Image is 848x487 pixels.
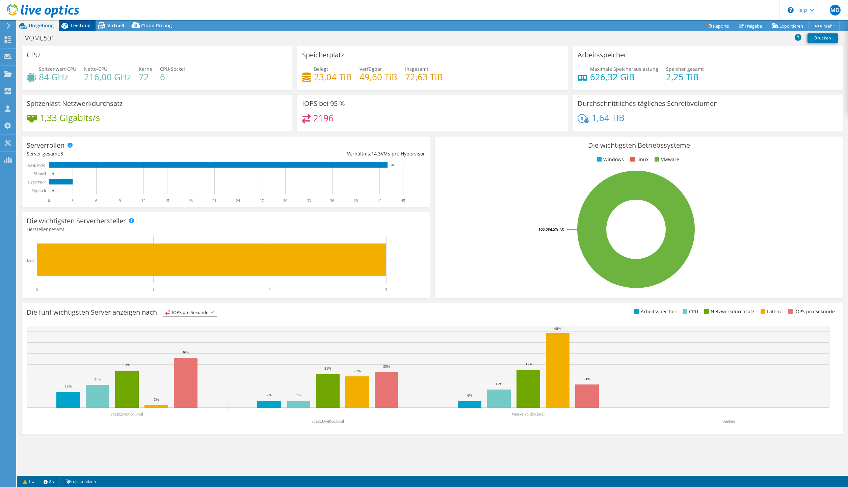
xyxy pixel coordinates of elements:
[385,287,387,292] text: 3
[703,308,754,315] li: Netzwerkdurchsatz
[354,198,358,203] text: 39
[723,419,735,424] text: Andere
[39,477,60,486] a: 2
[551,227,564,232] tspan: ESXi 7.0
[39,73,76,81] h4: 84 GHz
[391,164,395,167] text: 43
[65,226,68,232] span: 1
[226,150,425,157] div: Verhältnis: VMs pro Hypervisor
[165,198,169,203] text: 15
[139,73,152,81] h4: 72
[302,51,344,59] h3: Speicherplatz
[405,66,428,72] span: Insgesamt
[36,287,38,292] text: 0
[467,393,472,397] text: 6%
[267,393,272,397] text: 7%
[807,33,838,43] a: Drucken
[27,150,226,157] div: Server gesamt:
[314,73,352,81] h4: 23,04 TiB
[324,366,331,370] text: 31%
[628,156,648,163] li: Linux
[141,22,172,29] span: Cloud Pricing
[52,172,54,175] text: 0
[27,142,64,149] h3: Serverrollen
[65,384,72,388] text: 15%
[119,198,121,203] text: 9
[29,22,54,29] span: Umgebung
[788,7,794,13] svg: \n
[84,66,107,72] span: Netto-CPU
[39,114,100,121] h4: 1,33 Gigabits/s
[653,156,679,163] li: VMware
[84,73,131,81] h4: 216,00 GHz
[666,73,704,81] h4: 2,25 TiB
[283,198,287,203] text: 30
[260,198,264,203] text: 27
[360,66,382,72] span: Verfügbar
[584,377,590,381] text: 21%
[31,188,46,193] text: Physisch
[139,66,152,72] span: Kerne
[734,21,767,31] a: Freigabe
[27,100,123,107] h3: Spitzenlast Netzwerkdurchsatz
[154,397,159,401] text: 3%
[18,477,39,486] a: 1
[313,114,334,122] h4: 2196
[76,180,78,184] text: 3
[302,100,345,107] h3: IOPS bei 95 %
[830,5,841,16] span: MD
[182,350,189,354] text: 46%
[390,258,392,262] text: 3
[590,73,658,81] h4: 626,32 GiB
[786,308,835,315] li: IOPS pro Sekunde
[590,66,658,72] span: Maximale Speicherauslastung
[71,22,90,29] span: Leistung
[27,217,126,225] h3: Die wichtigsten Serverhersteller
[681,308,698,315] li: CPU
[538,227,551,232] tspan: 100.0%
[401,198,405,203] text: 45
[383,364,390,368] text: 33%
[592,114,625,121] h4: 1,64 TiB
[160,73,185,81] h4: 6
[371,150,381,157] span: 14.3
[296,393,301,397] text: 7%
[512,412,545,417] text: voesx1.voitlco.local
[759,308,782,315] li: Latenz
[314,66,328,72] span: Belegt
[554,326,561,331] text: 68%
[330,198,334,203] text: 36
[152,287,154,292] text: 1
[52,189,54,192] text: 0
[189,198,193,203] text: 18
[666,66,704,72] span: Speicher gesamt
[354,369,361,373] text: 29%
[27,258,34,263] text: Dell
[702,21,734,31] a: Reports
[141,198,145,203] text: 12
[60,150,63,157] span: 3
[163,308,217,316] span: IOPS pro Sekunde
[160,66,185,72] span: CPU-Sockel
[307,198,311,203] text: 33
[124,363,130,367] text: 34%
[107,22,124,29] span: Virtuell
[578,100,718,107] h3: Durchschnittliches tägliches Schreibvolumen
[377,198,381,203] text: 42
[39,66,76,72] span: Spitzenwert CPU
[28,180,46,184] text: Hypervisor
[767,21,809,31] a: Exportieren
[595,156,624,163] li: Windows
[360,73,397,81] h4: 49,60 TiB
[405,73,443,81] h4: 72,63 TiB
[27,51,40,59] h3: CPU
[633,308,677,315] li: Arbeitsspeicher
[525,362,532,366] text: 35%
[48,198,50,203] text: 0
[269,287,271,292] text: 2
[27,226,425,233] h4: Hersteller gesamt:
[496,382,502,386] text: 17%
[22,34,65,42] h1: VOME501
[111,412,143,417] text: voesx2.voitlco.local
[578,51,627,59] h3: Arbeitsspeicher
